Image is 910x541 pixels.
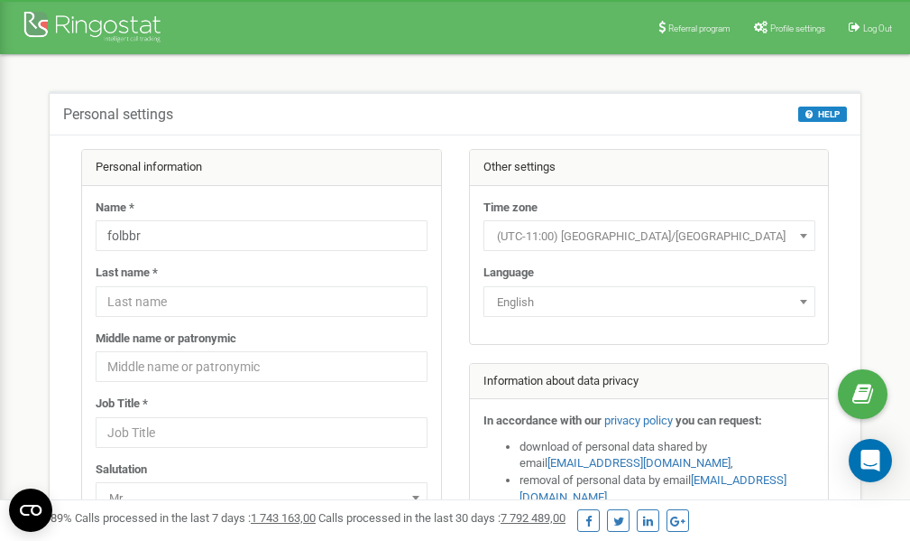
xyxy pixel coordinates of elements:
[63,107,173,123] h5: Personal settings
[96,417,427,448] input: Job Title
[490,290,809,315] span: English
[9,489,52,532] button: Open CMP widget
[604,414,673,427] a: privacy policy
[501,511,565,525] u: 7 792 489,00
[483,220,815,251] span: (UTC-11:00) Pacific/Midway
[863,23,892,33] span: Log Out
[483,265,534,282] label: Language
[96,200,134,217] label: Name *
[490,224,809,249] span: (UTC-11:00) Pacific/Midway
[519,439,815,472] li: download of personal data shared by email ,
[96,220,427,251] input: Name
[96,482,427,513] span: Mr.
[251,511,316,525] u: 1 743 163,00
[519,472,815,506] li: removal of personal data by email ,
[470,150,829,186] div: Other settings
[470,364,829,400] div: Information about data privacy
[96,351,427,382] input: Middle name or patronymic
[483,200,538,217] label: Time zone
[668,23,731,33] span: Referral program
[96,331,236,348] label: Middle name or patronymic
[318,511,565,525] span: Calls processed in the last 30 days :
[770,23,825,33] span: Profile settings
[483,286,815,317] span: English
[483,414,602,427] strong: In accordance with our
[82,150,441,186] div: Personal information
[96,462,147,479] label: Salutation
[849,439,892,482] div: Open Intercom Messenger
[798,107,847,122] button: HELP
[75,511,316,525] span: Calls processed in the last 7 days :
[96,396,148,413] label: Job Title *
[96,286,427,317] input: Last name
[676,414,762,427] strong: you can request:
[96,265,158,282] label: Last name *
[102,486,421,511] span: Mr.
[547,456,731,470] a: [EMAIL_ADDRESS][DOMAIN_NAME]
